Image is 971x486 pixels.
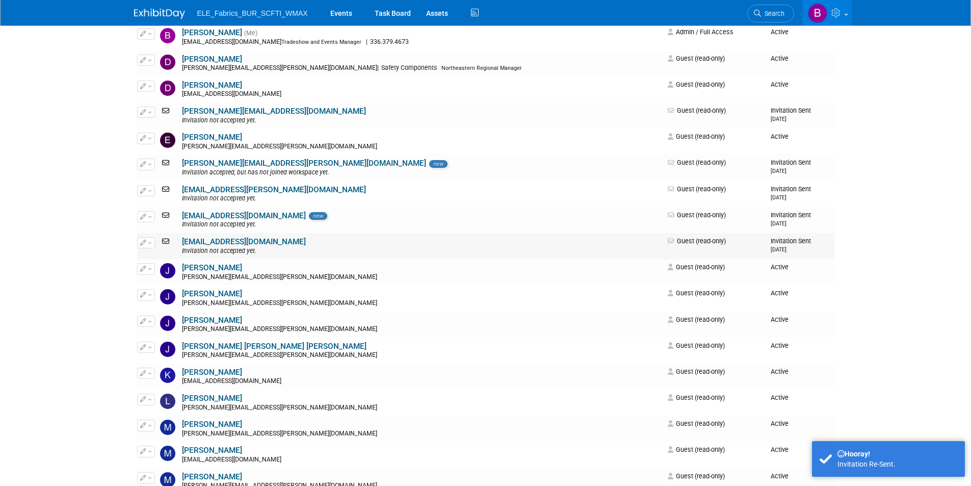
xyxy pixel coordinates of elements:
span: Guest (read-only) [668,394,725,401]
a: [PERSON_NAME] [182,55,242,64]
span: Guest (read-only) [668,55,725,62]
div: [PERSON_NAME][EMAIL_ADDRESS][PERSON_NAME][DOMAIN_NAME] [182,273,662,282]
a: [PERSON_NAME] [182,394,242,403]
img: Karli Wolf [160,368,175,383]
div: Hooray! [837,449,957,459]
a: [EMAIL_ADDRESS][PERSON_NAME][DOMAIN_NAME] [182,185,366,194]
a: [PERSON_NAME] [182,446,242,455]
span: | [377,64,379,71]
div: [PERSON_NAME][EMAIL_ADDRESS][PERSON_NAME][DOMAIN_NAME] [182,404,662,412]
img: Marta Domenech [160,420,175,435]
span: (Me) [244,30,257,37]
small: [DATE] [771,220,786,227]
span: Guest (read-only) [668,368,725,375]
img: Jamie Reid [160,263,175,278]
span: new [309,212,327,220]
span: Invitation Sent [771,107,811,122]
small: [DATE] [771,194,786,201]
a: [PERSON_NAME] [PERSON_NAME] [PERSON_NAME] [182,342,366,351]
a: [PERSON_NAME][EMAIL_ADDRESS][PERSON_NAME][DOMAIN_NAME] [182,159,426,168]
img: Danny Doyle [160,55,175,70]
div: Invitation not accepted yet. [182,117,662,125]
span: Invitation Sent [771,237,811,253]
span: Guest (read-only) [668,342,725,349]
span: ELE_Fabrics_BUR_SCFTI_WMAX [197,9,308,17]
span: new [429,160,448,168]
span: Guest (read-only) [668,211,726,219]
img: Eric Coble [160,133,175,148]
span: Safety Components [379,64,440,71]
span: Active [771,394,789,401]
div: [PERSON_NAME][EMAIL_ADDRESS][PERSON_NAME][DOMAIN_NAME] [182,430,662,438]
a: [EMAIL_ADDRESS][DOMAIN_NAME] [182,211,306,220]
div: [PERSON_NAME][EMAIL_ADDRESS][PERSON_NAME][DOMAIN_NAME] [182,143,662,151]
span: Active [771,289,789,297]
a: [PERSON_NAME] [182,472,242,481]
span: Invitation Sent [771,211,811,227]
a: [PERSON_NAME] [182,263,242,272]
span: Active [771,133,789,140]
div: Invitation accepted, but has not joined workspace yet. [182,169,662,177]
span: Invitation Sent [771,159,811,174]
img: Matt Rose [160,446,175,461]
img: Brystol Cheek [808,4,827,23]
span: Guest (read-only) [668,289,725,297]
a: [EMAIL_ADDRESS][DOMAIN_NAME] [182,237,306,246]
span: Active [771,472,789,480]
div: Invitation not accepted yet. [182,221,662,229]
small: [DATE] [771,246,786,253]
div: Invitation not accepted yet. [182,247,662,255]
span: Guest (read-only) [668,237,726,245]
a: [PERSON_NAME] [182,289,242,298]
div: [PERSON_NAME][EMAIL_ADDRESS][PERSON_NAME][DOMAIN_NAME] [182,351,662,360]
img: Darren O'Loughlin [160,81,175,96]
span: Active [771,28,789,36]
span: 336.379.4673 [368,38,412,45]
small: [DATE] [771,168,786,174]
img: Lynne Richardson [160,394,175,409]
a: [PERSON_NAME] [182,368,242,377]
span: Active [771,342,789,349]
span: Active [771,420,789,427]
small: [DATE] [771,116,786,122]
span: Active [771,81,789,88]
div: [PERSON_NAME][EMAIL_ADDRESS][PERSON_NAME][DOMAIN_NAME] [182,299,662,308]
a: [PERSON_NAME] [182,81,242,90]
div: [EMAIL_ADDRESS][DOMAIN_NAME] [182,90,662,98]
div: [PERSON_NAME][EMAIL_ADDRESS][PERSON_NAME][DOMAIN_NAME] [182,64,662,72]
span: Guest (read-only) [668,107,726,114]
span: Guest (read-only) [668,263,725,271]
a: Search [747,5,794,22]
a: [PERSON_NAME] [182,420,242,429]
span: Guest (read-only) [668,159,726,166]
span: Guest (read-only) [668,446,725,453]
a: [PERSON_NAME] [182,28,242,37]
img: JUAN CARLOS GONZALEZ REYES [160,342,175,357]
span: | [366,38,368,45]
span: Guest (read-only) [668,185,726,193]
span: Admin / Full Access [668,28,733,36]
img: John Pierce [160,316,175,331]
img: ExhibitDay [134,9,185,19]
span: Active [771,368,789,375]
a: [PERSON_NAME] [182,316,242,325]
div: Invitation Re-Sent. [837,459,957,469]
span: Guest (read-only) [668,420,725,427]
span: Guest (read-only) [668,133,725,140]
span: Northeastern Regional Manager [441,65,522,71]
a: [PERSON_NAME][EMAIL_ADDRESS][DOMAIN_NAME] [182,107,366,116]
div: [EMAIL_ADDRESS][DOMAIN_NAME] [182,377,662,386]
div: [EMAIL_ADDRESS][DOMAIN_NAME] [182,456,662,464]
span: Tradeshow and Events Manager [281,39,361,45]
span: Guest (read-only) [668,472,725,480]
span: Active [771,263,789,271]
img: John Guan [160,289,175,304]
div: [EMAIL_ADDRESS][DOMAIN_NAME] [182,38,662,46]
img: Brystol Cheek [160,28,175,43]
span: Search [761,10,784,17]
span: Active [771,55,789,62]
span: Active [771,316,789,323]
span: Guest (read-only) [668,81,725,88]
span: Invitation Sent [771,185,811,201]
div: [PERSON_NAME][EMAIL_ADDRESS][PERSON_NAME][DOMAIN_NAME] [182,325,662,334]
